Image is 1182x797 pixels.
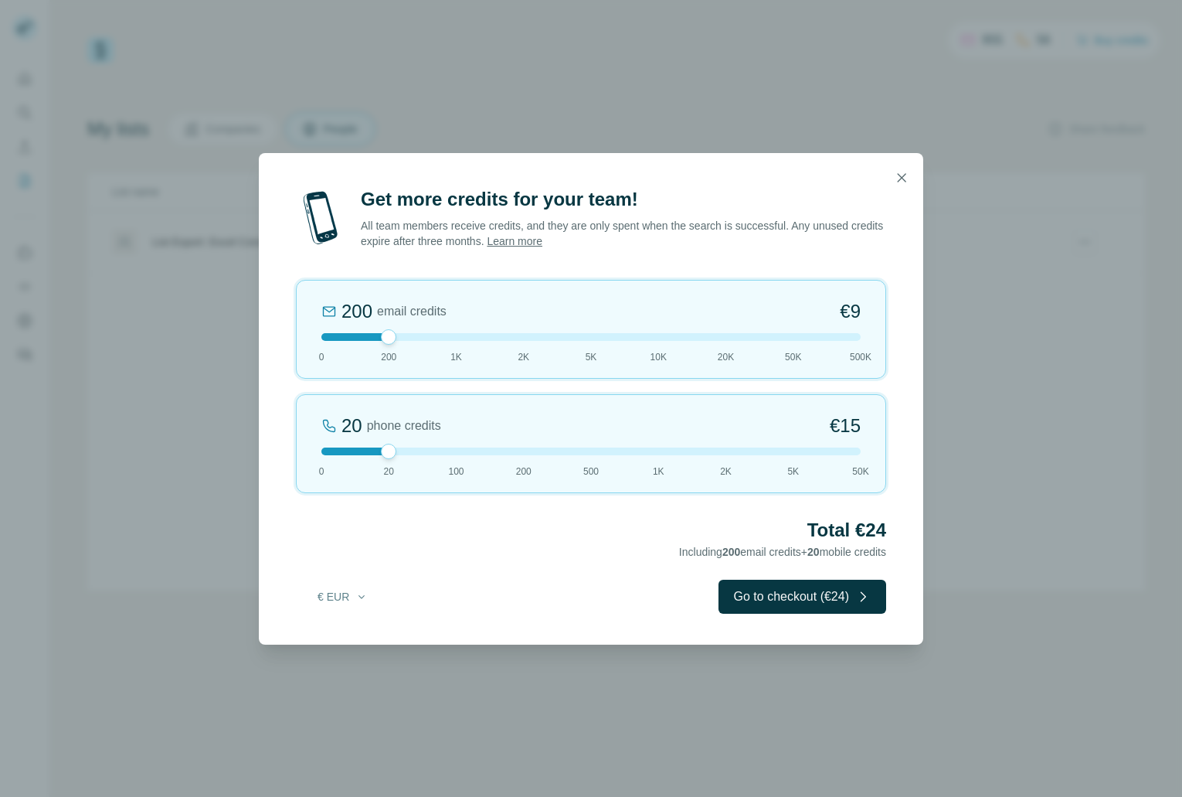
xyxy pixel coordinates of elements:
[850,350,871,364] span: 500K
[341,414,362,438] div: 20
[367,417,441,435] span: phone credits
[361,218,886,249] p: All team members receive credits, and they are only spent when the search is successful. Any unus...
[341,299,372,324] div: 200
[384,465,394,479] span: 20
[840,299,861,324] span: €9
[650,350,667,364] span: 10K
[319,350,324,364] span: 0
[720,465,732,479] span: 2K
[679,546,886,558] span: Including email credits + mobile credits
[785,350,801,364] span: 50K
[296,518,886,543] h2: Total €24
[487,235,542,247] a: Learn more
[583,465,599,479] span: 500
[377,302,447,321] span: email credits
[718,580,886,614] button: Go to checkout (€24)
[450,350,462,364] span: 1K
[807,546,820,558] span: 20
[852,465,868,479] span: 50K
[718,350,734,364] span: 20K
[516,465,532,479] span: 200
[296,187,345,249] img: mobile-phone
[448,465,464,479] span: 100
[586,350,597,364] span: 5K
[830,414,861,438] span: €15
[653,465,664,479] span: 1K
[307,583,379,611] button: € EUR
[518,350,529,364] span: 2K
[722,546,740,558] span: 200
[319,465,324,479] span: 0
[381,350,396,364] span: 200
[787,465,799,479] span: 5K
